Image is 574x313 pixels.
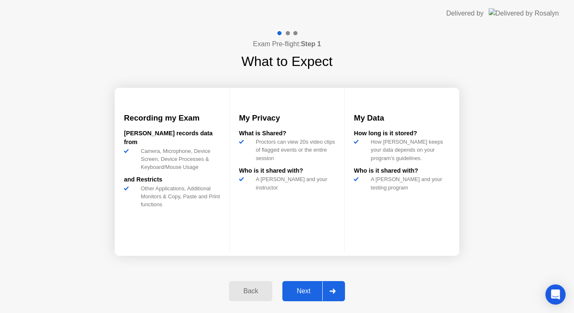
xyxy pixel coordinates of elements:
h4: Exam Pre-flight: [253,39,321,49]
div: Other Applications, Additional Monitors & Copy, Paste and Print functions [137,184,220,209]
div: Who is it shared with? [354,166,450,176]
div: Delivered by [446,8,484,18]
div: Back [232,287,270,295]
div: Proctors can view 20s video clips of flagged events or the entire session [253,138,335,162]
button: Back [229,281,272,301]
h3: Recording my Exam [124,112,220,124]
div: Next [285,287,322,295]
div: A [PERSON_NAME] and your testing program [367,175,450,191]
div: [PERSON_NAME] records data from [124,129,220,147]
div: and Restricts [124,175,220,184]
div: Who is it shared with? [239,166,335,176]
b: Step 1 [301,40,321,47]
h3: My Data [354,112,450,124]
h1: What to Expect [242,51,333,71]
div: Camera, Microphone, Device Screen, Device Processes & Keyboard/Mouse Usage [137,147,220,171]
div: A [PERSON_NAME] and your instructor [253,175,335,191]
div: What is Shared? [239,129,335,138]
div: Open Intercom Messenger [545,284,566,305]
div: How long is it stored? [354,129,450,138]
h3: My Privacy [239,112,335,124]
div: How [PERSON_NAME] keeps your data depends on your program’s guidelines. [367,138,450,162]
button: Next [282,281,345,301]
img: Delivered by Rosalyn [489,8,559,18]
